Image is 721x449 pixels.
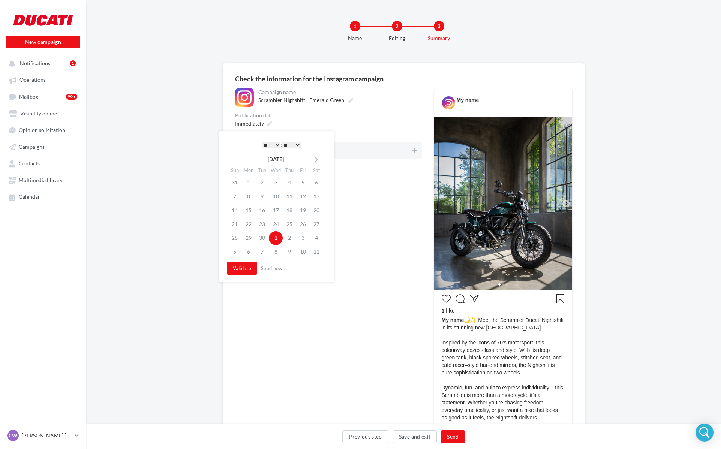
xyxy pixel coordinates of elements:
span: My name [442,317,464,323]
div: Campaign name [258,90,420,95]
div: 1 [70,60,76,66]
span: Operations [19,77,46,83]
td: 5 [296,176,310,190]
td: 29 [241,231,255,245]
td: 2 [283,231,296,245]
td: 2 [255,176,269,190]
button: Send now [258,264,286,273]
td: 17 [269,204,283,217]
a: Visibility online [4,106,82,120]
td: 4 [310,231,324,245]
td: 8 [269,245,283,259]
td: 15 [241,204,255,217]
td: 25 [283,217,296,231]
div: 99+ [66,94,77,100]
span: Multimedia library [19,177,63,183]
svg: Partager la publication [470,294,479,303]
th: Sat [310,165,324,176]
span: Immediately [235,120,264,127]
svg: Enregistrer [556,294,565,303]
span: Opinion solicitation [19,127,65,133]
div: My name [457,96,479,104]
td: 6 [241,245,255,259]
td: 31 [228,176,242,190]
td: 27 [310,217,324,231]
a: Mailbox99+ [4,90,82,103]
span: Calendar [19,194,40,200]
a: Multimedia library [4,173,82,187]
td: 28 [228,231,242,245]
button: Notifications 1 [4,56,79,70]
div: Open Intercom Messenger [696,424,714,442]
td: 12 [296,190,310,204]
span: Contacts [19,160,40,167]
div: Check the information for the Instagram campaign [235,75,573,82]
td: 18 [283,204,296,217]
td: 16 [255,204,269,217]
td: 6 [310,176,324,190]
td: 14 [228,204,242,217]
th: Fri [296,165,310,176]
svg: J’aime [442,294,451,303]
div: 2 [392,21,402,31]
p: [PERSON_NAME] [PERSON_NAME] [22,432,72,439]
div: 1 [350,21,360,31]
div: Publication date [235,113,422,118]
div: 3 [434,21,444,31]
td: 9 [255,190,269,204]
td: 24 [269,217,283,231]
svg: Commenter [456,294,465,303]
a: Calendar [4,190,82,203]
td: 23 [255,217,269,231]
span: Visibility online [20,110,57,117]
td: 20 [310,204,324,217]
td: 11 [283,190,296,204]
th: Thu [283,165,296,176]
div: Editing [373,34,421,42]
td: 9 [283,245,296,259]
button: Save and exit [393,430,437,443]
td: 7 [228,190,242,204]
td: 10 [269,190,283,204]
span: CW [9,432,18,439]
button: Send [441,430,465,443]
td: 30 [255,231,269,245]
td: 1 [241,176,255,190]
td: 1 [269,231,283,245]
a: Operations [4,73,82,86]
td: 3 [269,176,283,190]
td: 13 [310,190,324,204]
td: 19 [296,204,310,217]
button: New campaign [6,36,80,48]
div: 1 like [442,307,565,316]
th: Mon [241,165,255,176]
td: 22 [241,217,255,231]
span: Mailbox [19,93,38,100]
span: Campaigns [19,144,45,150]
button: Validate [227,262,258,275]
a: Opinion solicitation [4,123,82,136]
a: CW [PERSON_NAME] [PERSON_NAME] [6,428,80,443]
td: 7 [255,245,269,259]
div: : [243,139,319,150]
span: Notifications [20,60,50,66]
th: Sun [228,165,242,176]
td: 5 [228,245,242,259]
td: 26 [296,217,310,231]
th: Wed [269,165,283,176]
td: 3 [296,231,310,245]
div: Summary [415,34,463,42]
button: Previous step [342,430,388,443]
td: 8 [241,190,255,204]
th: Tue [255,165,269,176]
td: 11 [310,245,324,259]
a: Campaigns [4,140,82,153]
td: 21 [228,217,242,231]
div: Name [331,34,379,42]
td: 4 [283,176,296,190]
a: Contacts [4,156,82,170]
td: 10 [296,245,310,259]
th: [DATE] [241,154,310,165]
span: Scrambler Nighshift - Emerald Green [258,97,344,103]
